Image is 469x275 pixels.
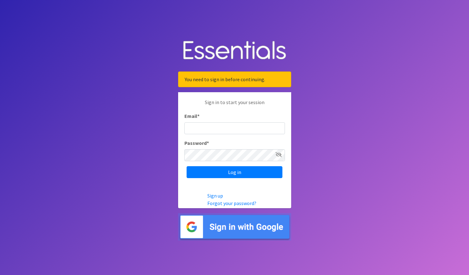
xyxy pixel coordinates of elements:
[187,166,282,178] input: Log in
[184,139,209,147] label: Password
[207,140,209,146] abbr: required
[197,113,199,119] abbr: required
[184,112,199,120] label: Email
[207,200,256,206] a: Forgot your password?
[178,71,291,87] div: You need to sign in before continuing.
[184,98,285,112] p: Sign in to start your session
[178,213,291,241] img: Sign in with Google
[178,34,291,67] img: Human Essentials
[207,193,223,199] a: Sign up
